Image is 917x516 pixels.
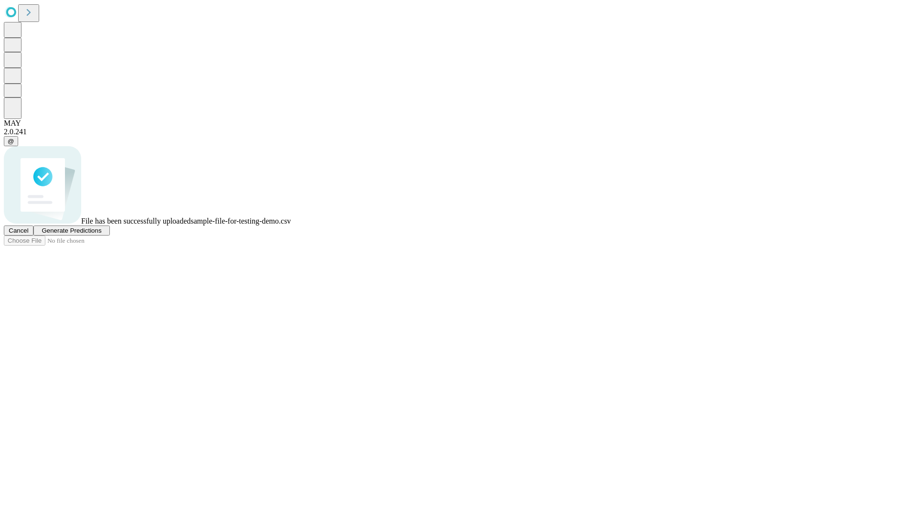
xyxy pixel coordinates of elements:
button: Cancel [4,226,33,236]
span: Generate Predictions [42,227,101,234]
span: File has been successfully uploaded [81,217,191,225]
button: @ [4,136,18,146]
button: Generate Predictions [33,226,110,236]
span: sample-file-for-testing-demo.csv [191,217,291,225]
span: @ [8,138,14,145]
div: 2.0.241 [4,128,913,136]
div: MAY [4,119,913,128]
span: Cancel [9,227,29,234]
